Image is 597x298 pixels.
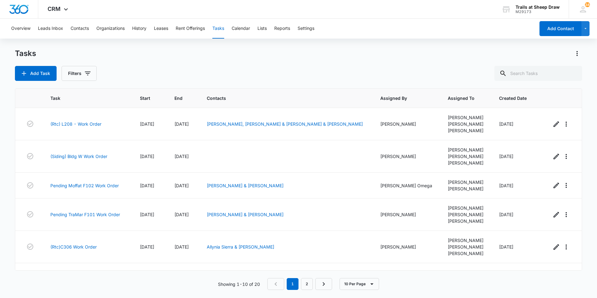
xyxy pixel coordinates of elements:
span: Created Date [499,95,527,101]
a: (Rtc)C306 Work Order [50,244,97,250]
div: [PERSON_NAME] [448,211,484,218]
a: Page 2 [301,278,313,290]
span: [DATE] [174,121,189,127]
span: End [174,95,183,101]
span: Assigned To [448,95,475,101]
div: [PERSON_NAME] [448,244,484,250]
button: Tasks [212,19,224,39]
span: [DATE] [140,121,154,127]
div: [PERSON_NAME] [448,114,484,121]
span: [DATE] [174,154,189,159]
a: Pending TraMar F101 Work Order [50,211,120,218]
div: [PERSON_NAME] [448,269,484,276]
a: [PERSON_NAME] & [PERSON_NAME] [207,212,284,217]
button: Add Task [15,66,57,81]
div: [PERSON_NAME] Omega [380,182,433,189]
span: [DATE] [140,244,154,249]
div: account id [516,10,560,14]
div: notifications count [585,2,590,7]
div: [PERSON_NAME] [448,127,484,134]
button: 10 Per Page [340,278,379,290]
p: Showing 1-10 of 20 [218,281,260,287]
h1: Tasks [15,49,36,58]
button: Reports [274,19,290,39]
span: [DATE] [174,212,189,217]
div: account name [516,5,560,10]
span: Start [140,95,150,101]
span: Assigned By [380,95,424,101]
span: [DATE] [499,154,513,159]
span: [DATE] [499,212,513,217]
em: 1 [287,278,298,290]
a: [PERSON_NAME] & [PERSON_NAME] [207,183,284,188]
div: [PERSON_NAME] [448,179,484,185]
button: Filters [62,66,97,81]
button: Overview [11,19,30,39]
a: Allynia Sierra & [PERSON_NAME] [207,244,274,249]
span: Contacts [207,95,356,101]
a: (Siding) Bldg W Work Order [50,153,107,160]
span: [DATE] [174,183,189,188]
button: Actions [572,49,582,58]
input: Search Tasks [494,66,582,81]
button: Contacts [71,19,89,39]
span: [DATE] [499,183,513,188]
div: [PERSON_NAME] [448,147,484,153]
button: Rent Offerings [176,19,205,39]
span: [DATE] [499,244,513,249]
div: [PERSON_NAME] [380,153,433,160]
button: Leases [154,19,168,39]
div: [PERSON_NAME] [448,237,484,244]
span: [DATE] [140,154,154,159]
button: History [132,19,146,39]
button: Add Contact [539,21,581,36]
span: CRM [48,6,61,12]
button: Lists [257,19,267,39]
a: Pending Moffat F102 Work Order [50,182,119,189]
button: Calendar [232,19,250,39]
a: (Rtc) L208 - Work Order [50,121,101,127]
div: [PERSON_NAME] [448,250,484,257]
button: Organizations [96,19,125,39]
button: Leads Inbox [38,19,63,39]
span: Task [50,95,116,101]
div: [PERSON_NAME] [380,121,433,127]
div: [PERSON_NAME] [448,185,484,192]
span: [DATE] [499,121,513,127]
div: [PERSON_NAME] [448,205,484,211]
div: [PERSON_NAME] [448,153,484,160]
nav: Pagination [267,278,332,290]
a: Next Page [315,278,332,290]
button: Settings [298,19,314,39]
span: [DATE] [140,212,154,217]
a: [PERSON_NAME], [PERSON_NAME] & [PERSON_NAME] & [PERSON_NAME] [207,121,363,127]
span: [DATE] [140,183,154,188]
span: [DATE] [174,244,189,249]
div: [PERSON_NAME] [380,211,433,218]
div: [PERSON_NAME] [448,218,484,224]
div: [PERSON_NAME] [448,160,484,166]
div: [PERSON_NAME] [448,121,484,127]
div: [PERSON_NAME] [380,244,433,250]
span: 34 [585,2,590,7]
